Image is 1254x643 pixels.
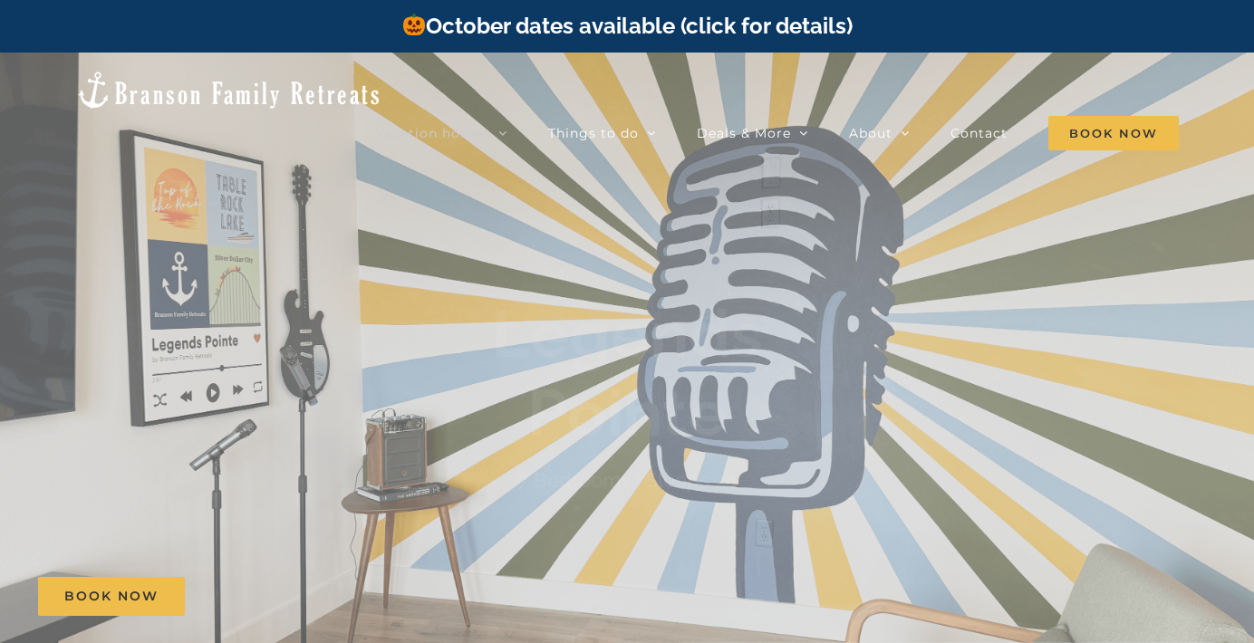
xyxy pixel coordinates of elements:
[697,115,808,151] a: Deals & More
[375,115,507,151] a: Vacation homes
[517,468,737,492] h4: 7 Bedrooms | Sleeps 24
[849,127,892,139] span: About
[64,589,159,604] span: Book Now
[492,295,763,450] b: Legends Pointe
[375,127,490,139] span: Vacation homes
[548,127,639,139] span: Things to do
[375,115,1179,151] nav: Main Menu
[950,127,1008,139] span: Contact
[548,115,656,151] a: Things to do
[403,14,425,35] img: 🎃
[697,127,791,139] span: Deals & More
[38,577,185,616] a: Book Now
[1048,116,1179,150] span: Book Now
[950,115,1008,151] a: Contact
[401,13,853,39] a: October dates available (click for details)
[849,115,910,151] a: About
[75,70,382,110] img: Branson Family Retreats Logo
